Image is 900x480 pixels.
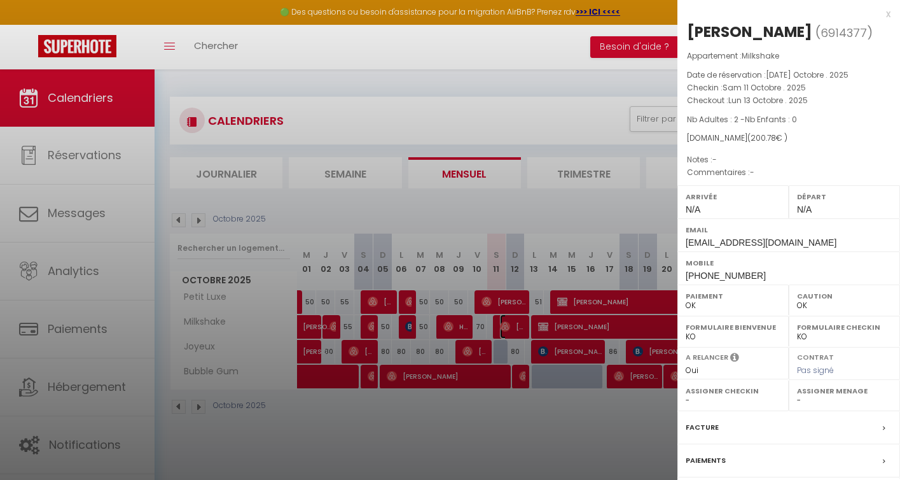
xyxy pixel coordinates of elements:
[686,223,892,236] label: Email
[712,154,717,165] span: -
[686,190,780,203] label: Arrivée
[686,352,728,363] label: A relancer
[687,69,890,81] p: Date de réservation :
[686,385,780,397] label: Assigner Checkin
[687,166,890,179] p: Commentaires :
[820,25,867,41] span: 6914377
[728,95,808,106] span: Lun 13 Octobre . 2025
[797,352,834,360] label: Contrat
[686,271,766,281] span: [PHONE_NUMBER]
[797,365,834,376] span: Pas signé
[687,22,812,42] div: [PERSON_NAME]
[687,114,797,125] span: Nb Adultes : 2 -
[686,454,726,467] label: Paiements
[751,132,776,143] span: 200.78
[797,321,892,334] label: Formulaire Checkin
[730,352,739,366] i: Sélectionner OUI si vous souhaiter envoyer les séquences de messages post-checkout
[677,6,890,22] div: x
[687,94,890,107] p: Checkout :
[797,290,892,302] label: Caution
[750,167,754,178] span: -
[687,81,890,94] p: Checkin :
[797,190,892,203] label: Départ
[797,385,892,397] label: Assigner Menage
[742,50,779,61] span: Milkshake
[797,204,812,215] span: N/A
[766,69,848,80] span: [DATE] Octobre . 2025
[723,82,806,93] span: Sam 11 Octobre . 2025
[686,204,700,215] span: N/A
[815,24,873,41] span: ( )
[687,153,890,166] p: Notes :
[747,132,787,143] span: ( € )
[686,321,780,334] label: Formulaire Bienvenue
[686,290,780,302] label: Paiement
[687,50,890,62] p: Appartement :
[686,257,892,269] label: Mobile
[686,237,836,248] span: [EMAIL_ADDRESS][DOMAIN_NAME]
[686,421,719,434] label: Facture
[745,114,797,125] span: Nb Enfants : 0
[687,132,890,145] div: [DOMAIN_NAME]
